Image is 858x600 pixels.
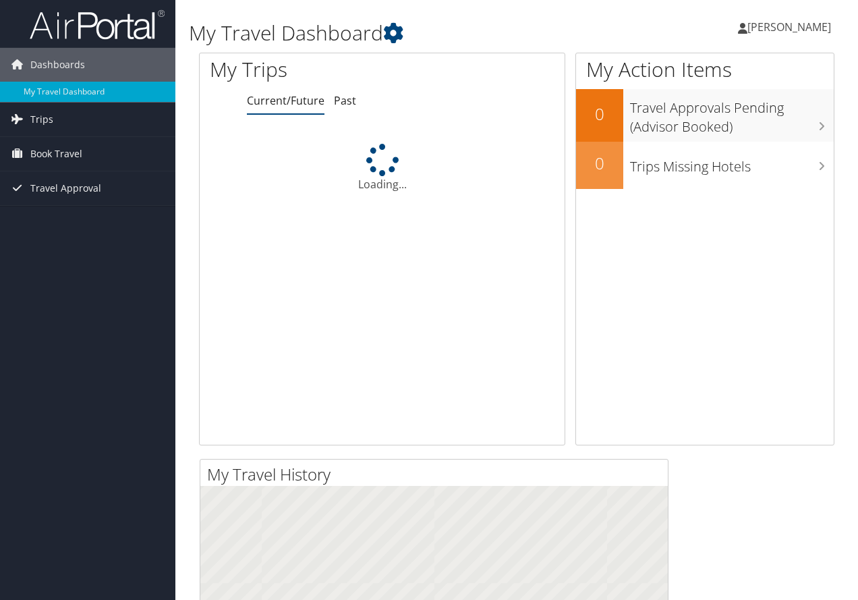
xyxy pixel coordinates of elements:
a: 0Trips Missing Hotels [576,142,834,189]
span: Trips [30,103,53,136]
h2: 0 [576,103,623,126]
img: airportal-logo.png [30,9,165,40]
a: 0Travel Approvals Pending (Advisor Booked) [576,89,834,141]
h1: My Action Items [576,55,834,84]
a: Current/Future [247,93,324,108]
a: Past [334,93,356,108]
h3: Travel Approvals Pending (Advisor Booked) [630,92,834,136]
h2: My Travel History [207,463,668,486]
div: Loading... [200,144,565,192]
h1: My Travel Dashboard [189,19,626,47]
h2: 0 [576,152,623,175]
h3: Trips Missing Hotels [630,151,834,176]
span: [PERSON_NAME] [747,20,831,34]
span: Travel Approval [30,171,101,205]
h1: My Trips [210,55,403,84]
span: Dashboards [30,48,85,82]
span: Book Travel [30,137,82,171]
a: [PERSON_NAME] [738,7,845,47]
